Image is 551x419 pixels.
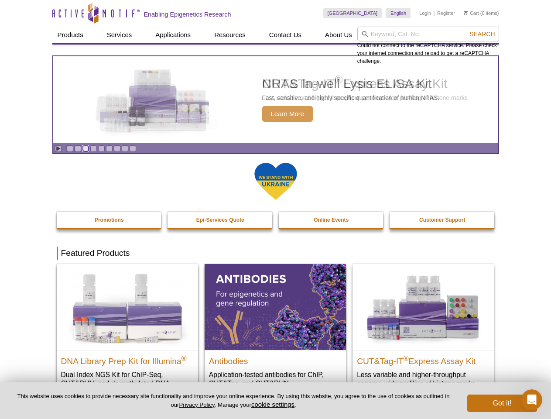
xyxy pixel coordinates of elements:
[57,264,198,405] a: DNA Library Prep Kit for Illumina DNA Library Prep Kit for Illumina® Dual Index NGS Kit for ChIP-...
[251,401,294,408] button: cookie settings
[437,10,455,16] a: Register
[390,212,495,228] a: Customer Support
[102,27,137,43] a: Services
[254,162,298,201] img: We Stand With Ukraine
[57,264,198,350] img: DNA Library Prep Kit for Illumina
[106,145,113,152] a: Go to slide 6
[205,264,346,396] a: All Antibodies Antibodies Application-tested antibodies for ChIP, CUT&Tag, and CUT&RUN.
[464,10,468,15] img: Your Cart
[521,389,542,410] iframe: Intercom live chat
[57,212,162,228] a: Promotions
[114,145,120,152] a: Go to slide 7
[98,145,105,152] a: Go to slide 5
[57,247,495,260] h2: Featured Products
[150,27,196,43] a: Applications
[386,8,411,18] a: English
[95,217,124,223] strong: Promotions
[209,370,342,388] p: Application-tested antibodies for ChIP, CUT&Tag, and CUT&RUN.
[357,353,489,366] h2: CUT&Tag-IT Express Assay Kit
[209,27,251,43] a: Resources
[209,353,342,366] h2: Antibodies
[52,27,89,43] a: Products
[168,212,273,228] a: Epi-Services Quote
[357,370,489,388] p: Less variable and higher-throughput genome-wide profiling of histone marks​.
[469,31,495,38] span: Search
[61,353,194,366] h2: DNA Library Prep Kit for Illumina
[205,264,346,350] img: All Antibodies
[419,10,431,16] a: Login
[353,264,494,396] a: CUT&Tag-IT® Express Assay Kit CUT&Tag-IT®Express Assay Kit Less variable and higher-throughput ge...
[75,145,81,152] a: Go to slide 2
[467,395,537,412] button: Got it!
[357,27,499,65] div: Could not connect to the reCAPTCHA service. Please check your internet connection and reload to g...
[196,217,244,223] strong: Epi-Services Quote
[144,10,231,18] h2: Enabling Epigenetics Research
[467,30,497,38] button: Search
[82,145,89,152] a: Go to slide 3
[264,27,307,43] a: Contact Us
[357,27,499,41] input: Keyword, Cat. No.
[464,8,499,18] li: (0 items)
[122,145,128,152] a: Go to slide 8
[179,402,214,408] a: Privacy Policy
[419,217,465,223] strong: Customer Support
[181,354,187,362] sup: ®
[14,392,453,409] p: This website uses cookies to provide necessary site functionality and improve your online experie...
[279,212,384,228] a: Online Events
[434,8,435,18] li: |
[130,145,136,152] a: Go to slide 9
[320,27,357,43] a: About Us
[323,8,382,18] a: [GEOGRAPHIC_DATA]
[314,217,349,223] strong: Online Events
[464,10,479,16] a: Cart
[67,145,73,152] a: Go to slide 1
[404,354,409,362] sup: ®
[61,370,194,397] p: Dual Index NGS Kit for ChIP-Seq, CUT&RUN, and ds methylated DNA assays.
[90,145,97,152] a: Go to slide 4
[353,264,494,350] img: CUT&Tag-IT® Express Assay Kit
[55,145,62,152] a: Toggle autoplay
